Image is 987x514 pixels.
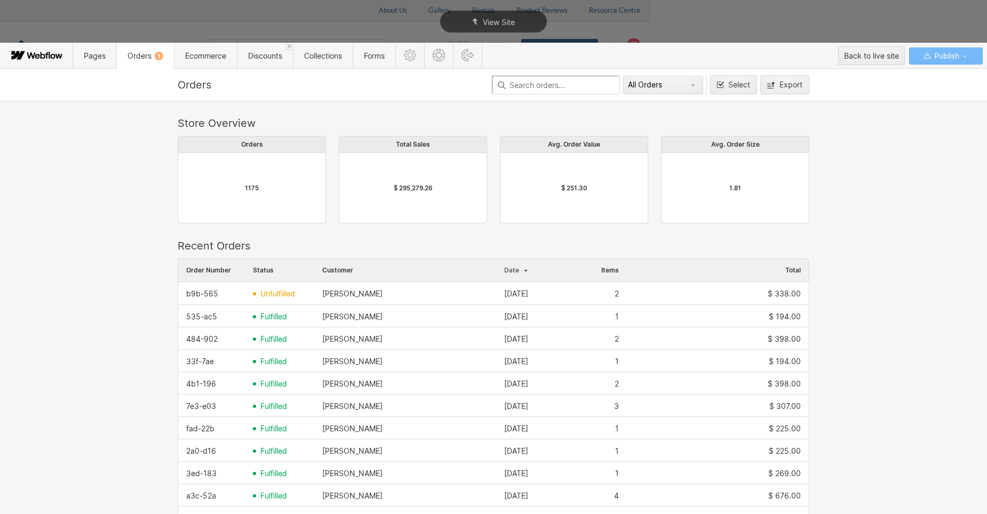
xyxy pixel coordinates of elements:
div: [DATE] [504,290,528,298]
div: [DATE] [504,402,528,411]
div: row [178,461,809,485]
div: row [178,282,809,306]
div: 7e3-e03 [186,402,216,411]
div: Store Overview [178,117,809,130]
div: $ 307.00 [769,402,801,411]
div: b9b-565 [186,290,218,298]
div: 33f-7ae [186,357,214,366]
div: [DATE] [504,492,528,500]
span: fulfilled [260,447,287,455]
span: Ecommerce [185,51,226,60]
button: Publish [909,47,983,65]
span: View Site [483,18,515,27]
span: Status [253,267,274,274]
div: 1.81 [729,184,741,192]
div: [PERSON_NAME] [322,469,383,478]
div: $ 225.00 [769,424,801,433]
span: fulfilled [260,335,287,343]
div: 2 [615,290,619,298]
div: 2 [615,335,619,343]
span: Total [785,267,801,274]
div: [PERSON_NAME] [322,492,383,500]
div: 4 [614,492,619,500]
span: fulfilled [260,312,287,321]
div: $ 338.00 [768,290,801,298]
div: [PERSON_NAME] [322,357,383,366]
div: $ 269.00 [768,469,801,478]
div: 3ed-183 [186,469,217,478]
span: Date [504,266,519,274]
div: 4b1-196 [186,380,216,388]
div: row [178,439,809,462]
span: Order Number [186,267,231,274]
div: 2 [615,380,619,388]
div: 484-902 [186,335,218,343]
div: [DATE] [504,380,528,388]
button: Select [710,75,757,94]
div: row [178,327,809,350]
span: Collections [304,51,342,60]
div: [PERSON_NAME] [322,424,383,433]
div: Total Sales [339,136,487,153]
div: Orders [178,78,489,91]
span: Select [728,80,750,89]
div: $ 398.00 [768,380,801,388]
span: fulfilled [260,424,287,433]
div: [DATE] [504,424,528,433]
div: Orders [178,136,326,153]
div: [DATE] [504,469,528,478]
div: Recent Orders [178,239,809,252]
div: row [178,372,809,395]
button: Export [760,75,809,94]
div: $ 225.00 [769,447,801,455]
div: Avg. Order Value [500,136,648,153]
a: Close 'Discounts' tab [285,43,293,50]
div: [DATE] [504,335,528,343]
div: $ 251.30 [561,184,587,192]
div: Avg. Order Size [661,136,809,153]
div: 1 [615,424,619,433]
input: Search orders... [492,76,620,94]
div: a3c-52a [186,492,216,500]
div: $ 194.00 [769,312,801,321]
div: [PERSON_NAME] [322,312,383,321]
div: 3 [614,402,619,411]
span: Customer [322,267,353,274]
div: Back to live site [844,48,899,64]
div: 2a0-d16 [186,447,216,455]
div: Date [496,259,587,282]
span: Orders [128,51,163,60]
div: fad-22b [186,424,214,433]
div: [PERSON_NAME] [322,402,383,411]
div: row [178,394,809,417]
div: row [178,484,809,507]
button: Back to live site [838,46,905,65]
span: fulfilled [260,357,287,366]
div: All Orders [628,81,689,89]
div: [PERSON_NAME] [322,447,383,455]
span: fulfilled [260,469,287,478]
span: Discounts [248,51,282,60]
div: row [178,416,809,440]
div: [DATE] [504,312,528,321]
span: Items [601,267,619,274]
div: 1 [615,447,619,455]
div: [PERSON_NAME] [322,290,383,298]
div: $ 676.00 [768,492,801,500]
div: 1 [155,52,163,60]
div: [DATE] [504,357,528,366]
div: Export [779,81,802,89]
span: fulfilled [260,402,287,411]
div: 1175 [245,184,259,192]
div: [DATE] [504,447,528,455]
span: fulfilled [260,492,287,500]
span: fulfilled [260,380,287,388]
span: Pages [84,51,106,60]
div: $ 295,279.26 [394,184,432,192]
div: 535-ac5 [186,312,217,321]
div: row [178,304,809,328]
div: row [178,349,809,373]
span: Forms [364,51,385,60]
div: [PERSON_NAME] [322,380,383,388]
span: unfulfilled [260,290,295,298]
